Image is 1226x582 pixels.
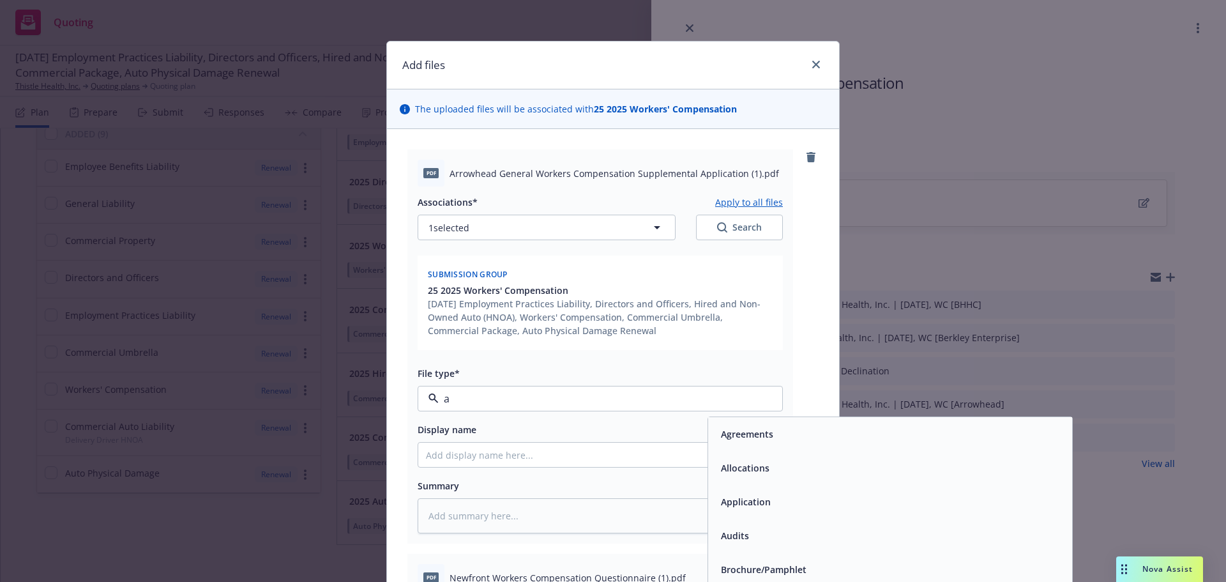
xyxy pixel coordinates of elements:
div: [DATE] Employment Practices Liability, Directors and Officers, Hired and Non-Owned Auto (HNOA), W... [428,297,775,337]
button: Allocations [721,461,769,475]
input: Filter by keyword [439,391,757,406]
button: Agreements [721,427,773,441]
div: Drag to move [1116,556,1132,582]
button: Nova Assist [1116,556,1203,582]
input: Add display name here... [418,443,782,467]
span: Nova Assist [1142,563,1193,574]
